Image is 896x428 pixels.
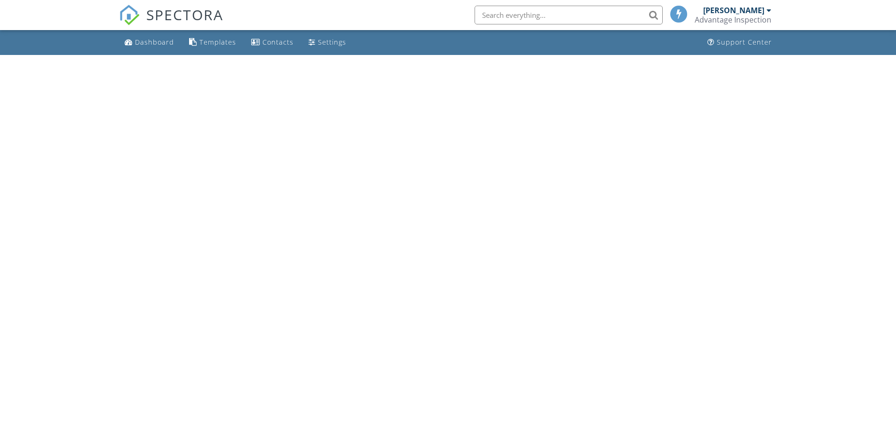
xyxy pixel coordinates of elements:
[121,34,178,51] a: Dashboard
[305,34,350,51] a: Settings
[703,6,764,15] div: [PERSON_NAME]
[247,34,297,51] a: Contacts
[185,34,240,51] a: Templates
[318,38,346,47] div: Settings
[262,38,293,47] div: Contacts
[119,13,223,32] a: SPECTORA
[146,5,223,24] span: SPECTORA
[135,38,174,47] div: Dashboard
[704,34,776,51] a: Support Center
[717,38,772,47] div: Support Center
[119,5,140,25] img: The Best Home Inspection Software - Spectora
[475,6,663,24] input: Search everything...
[695,15,771,24] div: Advantage Inspection
[199,38,236,47] div: Templates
